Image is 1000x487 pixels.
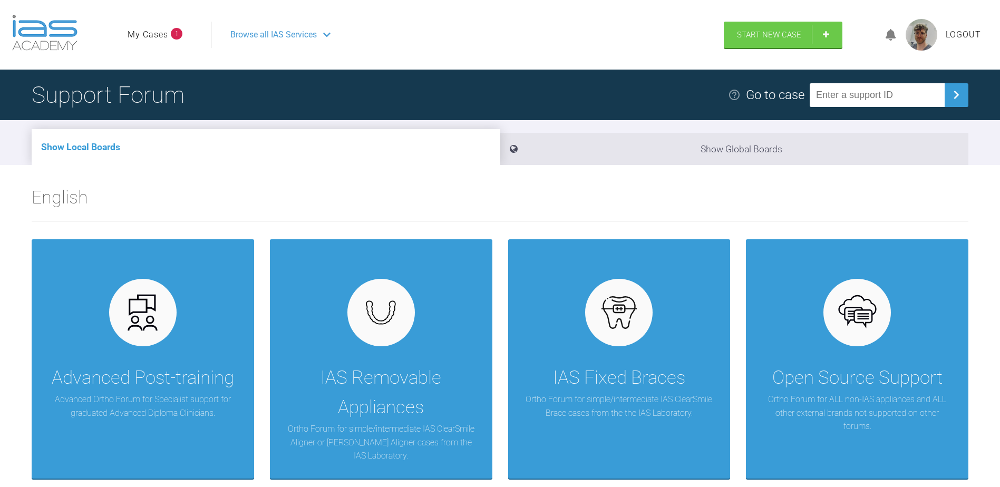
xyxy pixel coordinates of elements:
[762,393,953,433] p: Ortho Forum for ALL non-IAS appliances and ALL other external brands not supported on other forums.
[128,28,168,42] a: My Cases
[500,133,969,165] li: Show Global Boards
[12,15,77,51] img: logo-light.3e3ef733.png
[32,129,500,165] li: Show Local Boards
[553,363,685,393] div: IAS Fixed Braces
[772,363,943,393] div: Open Source Support
[599,293,639,333] img: fixed.9f4e6236.svg
[524,393,715,420] p: Ortho Forum for simple/intermediate IAS ClearSmile Brace cases from the the IAS Laboratory.
[724,22,842,48] a: Start New Case
[810,83,945,107] input: Enter a support ID
[47,393,238,420] p: Advanced Ortho Forum for Specialist support for graduated Advanced Diploma Clinicians.
[728,89,741,101] img: help.e70b9f3d.svg
[32,239,254,479] a: Advanced Post-trainingAdvanced Ortho Forum for Specialist support for graduated Advanced Diploma ...
[230,28,317,42] span: Browse all IAS Services
[286,422,477,463] p: Ortho Forum for simple/intermediate IAS ClearSmile Aligner or [PERSON_NAME] Aligner cases from th...
[508,239,731,479] a: IAS Fixed BracesOrtho Forum for simple/intermediate IAS ClearSmile Brace cases from the the IAS L...
[286,363,477,422] div: IAS Removable Appliances
[270,239,492,479] a: IAS Removable AppliancesOrtho Forum for simple/intermediate IAS ClearSmile Aligner or [PERSON_NAM...
[946,28,981,42] a: Logout
[171,28,182,40] span: 1
[746,85,804,105] div: Go to case
[52,363,234,393] div: Advanced Post-training
[737,30,801,40] span: Start New Case
[746,239,968,479] a: Open Source SupportOrtho Forum for ALL non-IAS appliances and ALL other external brands not suppo...
[122,293,163,333] img: advanced.73cea251.svg
[361,297,401,328] img: removables.927eaa4e.svg
[32,183,968,221] h2: English
[906,19,937,51] img: profile.png
[32,76,185,113] h1: Support Forum
[948,86,965,103] img: chevronRight.28bd32b0.svg
[837,293,878,333] img: opensource.6e495855.svg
